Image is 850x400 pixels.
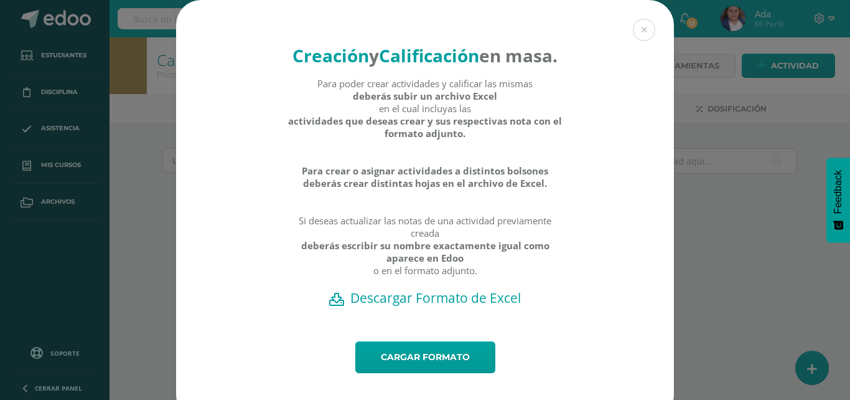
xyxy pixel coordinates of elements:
[287,44,563,67] h4: en masa.
[355,341,495,373] a: Cargar formato
[287,77,563,289] div: Para poder crear actividades y calificar las mismas en el cual incluyas las Si deseas actualizar ...
[287,239,563,264] strong: deberás escribir su nombre exactamente igual como aparece en Edoo
[826,158,850,242] button: Feedback - Mostrar encuesta
[369,44,379,67] strong: y
[379,44,479,67] strong: Calificación
[198,289,652,307] a: Descargar Formato de Excel
[833,170,844,214] span: Feedback
[353,90,497,102] strong: deberás subir un archivo Excel
[287,164,563,189] strong: Para crear o asignar actividades a distintos bolsones deberás crear distintas hojas en el archivo...
[287,115,563,140] strong: actividades que deseas crear y sus respectivas nota con el formato adjunto.
[292,44,369,67] strong: Creación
